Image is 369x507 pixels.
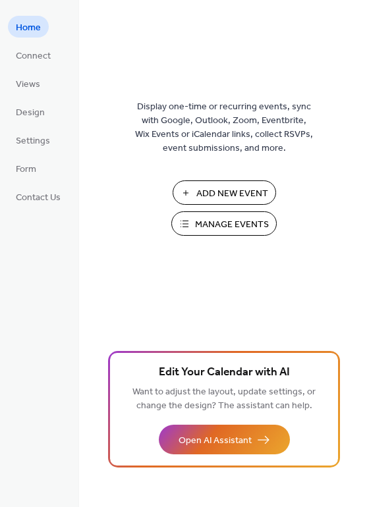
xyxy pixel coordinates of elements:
span: Add New Event [196,187,268,201]
a: Settings [8,129,58,151]
span: Manage Events [195,218,269,232]
span: Views [16,78,40,92]
span: Display one-time or recurring events, sync with Google, Outlook, Zoom, Eventbrite, Wix Events or ... [135,100,313,155]
button: Manage Events [171,211,277,236]
button: Add New Event [173,180,276,205]
a: Home [8,16,49,38]
span: Home [16,21,41,35]
span: Form [16,163,36,176]
span: Connect [16,49,51,63]
span: Settings [16,134,50,148]
a: Form [8,157,44,179]
a: Contact Us [8,186,69,207]
a: Connect [8,44,59,66]
span: Open AI Assistant [179,434,252,448]
span: Design [16,106,45,120]
a: Views [8,72,48,94]
button: Open AI Assistant [159,425,290,454]
span: Edit Your Calendar with AI [159,363,290,382]
span: Want to adjust the layout, update settings, or change the design? The assistant can help. [132,383,316,415]
span: Contact Us [16,191,61,205]
a: Design [8,101,53,122]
